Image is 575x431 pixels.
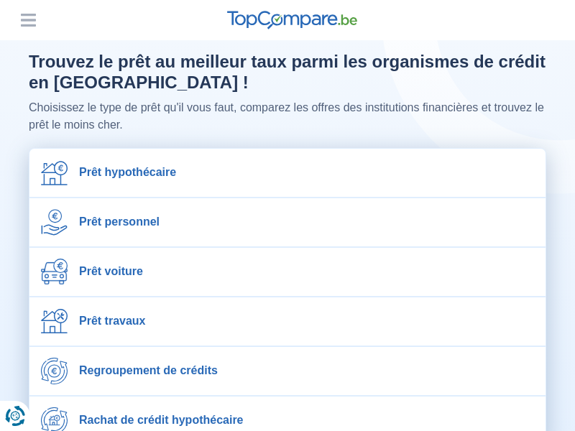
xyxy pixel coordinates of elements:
[41,259,68,284] img: Prêt voiture
[29,99,546,134] p: Choisissez le type de prêt qu'il vous faut, comparez les offres des institutions financières et t...
[17,9,39,31] button: Menu
[29,347,546,395] a: Regroupement de crédits
[29,149,546,197] a: Prêt hypothécaire
[41,309,68,333] img: Prêt travaux
[79,264,143,278] span: Prêt voiture
[79,413,244,427] span: Rachat de crédit hypothécaire
[29,248,546,296] a: Prêt voiture
[79,314,146,328] span: Prêt travaux
[41,209,68,236] img: Prêt personnel
[29,297,546,346] a: Prêt travaux
[79,165,176,179] span: Prêt hypothécaire
[79,215,160,228] span: Prêt personnel
[79,363,218,377] span: Regroupement de crédits
[41,358,68,384] img: Regroupement de crédits
[41,159,68,186] img: Prêt hypothécaire
[29,198,546,246] a: Prêt personnel
[29,52,546,93] h1: Trouvez le prêt au meilleur taux parmi les organismes de crédit en [GEOGRAPHIC_DATA] !
[227,11,357,29] img: TopCompare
